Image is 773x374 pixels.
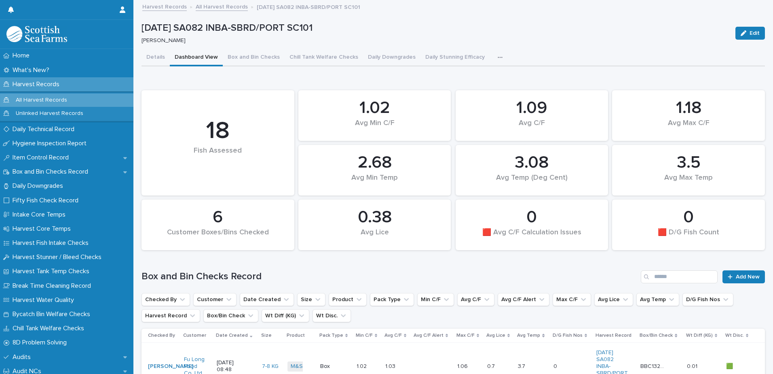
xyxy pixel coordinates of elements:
a: 7-8 KG [262,363,279,370]
a: Add New [722,270,765,283]
p: Home [9,52,36,59]
p: 1.03 [385,361,397,370]
p: Size [261,331,272,340]
span: Add New [736,274,760,280]
p: D/G Fish Nos [553,331,583,340]
p: [PERSON_NAME] [142,37,726,44]
p: All Harvest Records [9,97,74,104]
p: Avg C/F [384,331,402,340]
p: 0.01 [687,361,699,370]
p: What's New? [9,66,56,74]
div: Avg Max C/F [626,119,751,136]
p: BBC13260 [640,361,666,370]
p: Box and Bin Checks Record [9,168,95,176]
button: Date Created [240,293,294,306]
button: Daily Stunning Efficacy [420,49,490,66]
p: Unlinked Harvest Records [9,110,90,117]
h1: Box and Bin Checks Record [142,271,638,283]
p: Harvest Fish Intake Checks [9,239,95,247]
div: 6 [155,207,281,227]
div: 18 [155,117,281,146]
p: Min C/F [356,331,373,340]
p: Harvest Records [9,81,66,88]
div: 🟥 D/G Fish Count [626,228,751,245]
p: Hygiene Inspection Report [9,140,93,147]
button: Min C/F [417,293,454,306]
a: [PERSON_NAME] [148,363,193,370]
div: Avg Min C/F [312,119,437,136]
p: Harvest Water Quality [9,296,80,304]
p: Chill Tank Welfare Checks [9,325,91,332]
p: [DATE] SA082 INBA-SBRD/PORT SC101 [142,22,729,34]
button: Avg Temp [636,293,679,306]
button: Dashboard View [170,49,223,66]
button: Checked By [142,293,190,306]
div: 🟥 Avg C/F Calculation Issues [469,228,595,245]
p: Checked By [148,331,175,340]
div: 0.38 [312,207,437,227]
p: Daily Technical Record [9,125,81,133]
button: Avg Lice [594,293,633,306]
p: Daily Downgrades [9,182,70,190]
p: Harvest Record [596,331,631,340]
p: Date Created [216,331,248,340]
div: 3.5 [626,153,751,173]
img: mMrefqRFQpe26GRNOUkG [6,26,67,42]
p: Break Time Cleaning Record [9,282,97,290]
p: Box/Bin Check [640,331,673,340]
button: Max C/F [553,293,591,306]
p: Wt Disc. [725,331,744,340]
p: Avg Temp [517,331,540,340]
button: Edit [735,27,765,40]
button: Daily Downgrades [363,49,420,66]
div: 1.02 [312,98,437,118]
button: Avg C/F [457,293,494,306]
p: Customer [183,331,206,340]
p: 🟩 [726,361,735,370]
div: 2.68 [312,153,437,173]
p: Audits [9,353,37,361]
p: [DATE] SA082 INBA-SBRD/PORT SC101 [257,2,360,11]
input: Search [641,270,718,283]
button: Wt Diff (KG) [262,309,309,322]
p: Box [320,363,344,370]
div: 0 [626,207,751,227]
button: Avg C/F Alert [498,293,549,306]
button: Chill Tank Welfare Checks [285,49,363,66]
a: Harvest Records [142,2,187,11]
p: 1.02 [357,361,368,370]
div: Customer Boxes/Bins Checked [155,228,281,245]
div: Avg Temp (Deg Cent) [469,174,595,191]
span: Edit [750,30,760,36]
p: 3.7 [518,361,527,370]
p: [DATE] 08:48 [217,359,241,373]
div: Avg Max Temp [626,174,751,191]
p: Intake Core Temps [9,211,72,219]
button: Box and Bin Checks [223,49,285,66]
div: Avg C/F [469,119,595,136]
p: Pack Type [319,331,343,340]
button: D/G Fish Nos [682,293,733,306]
a: M&S Select [291,363,321,370]
div: 1.18 [626,98,751,118]
div: Fish Assessed [155,147,281,172]
button: Size [297,293,325,306]
div: Avg Min Temp [312,174,437,191]
div: Avg Lice [312,228,437,245]
button: Wt Disc. [313,309,351,322]
p: Avg C/F Alert [414,331,444,340]
div: 1.09 [469,98,595,118]
div: 0 [469,207,595,227]
a: All Harvest Records [196,2,248,11]
p: Bycatch Bin Welfare Checks [9,310,97,318]
p: Harvest Stunner / Bleed Checks [9,253,108,261]
p: Wt Diff (KG) [686,331,713,340]
div: 3.08 [469,153,595,173]
p: 0.7 [487,361,496,370]
p: Fifty Fish Check Record [9,197,85,204]
button: Harvest Record [142,309,200,322]
button: Box/Bin Check [203,309,258,322]
p: Product [287,331,305,340]
p: Avg Lice [486,331,505,340]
